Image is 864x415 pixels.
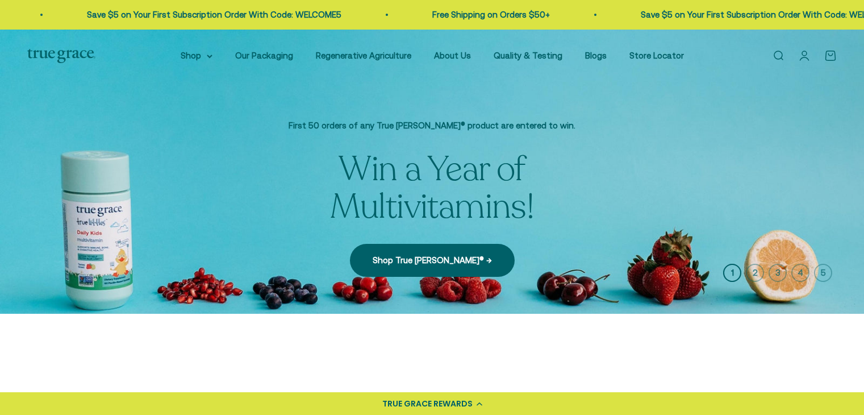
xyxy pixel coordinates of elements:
[434,51,471,60] a: About Us
[723,264,741,282] button: 1
[330,146,535,230] split-lines: Win a Year of Multivitamins!
[382,398,473,410] div: TRUE GRACE REWARDS
[86,8,340,22] p: Save $5 on Your First Subscription Order With Code: WELCOME5
[431,10,549,19] a: Free Shipping on Orders $50+
[245,119,620,132] p: First 50 orders of any True [PERSON_NAME]® product are entered to win.
[769,264,787,282] button: 3
[585,51,607,60] a: Blogs
[350,244,515,277] a: Shop True [PERSON_NAME]® →
[629,51,684,60] a: Store Locator
[746,264,764,282] button: 2
[235,51,293,60] a: Our Packaging
[791,264,809,282] button: 4
[316,51,411,60] a: Regenerative Agriculture
[814,264,832,282] button: 5
[181,49,212,63] summary: Shop
[494,51,562,60] a: Quality & Testing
